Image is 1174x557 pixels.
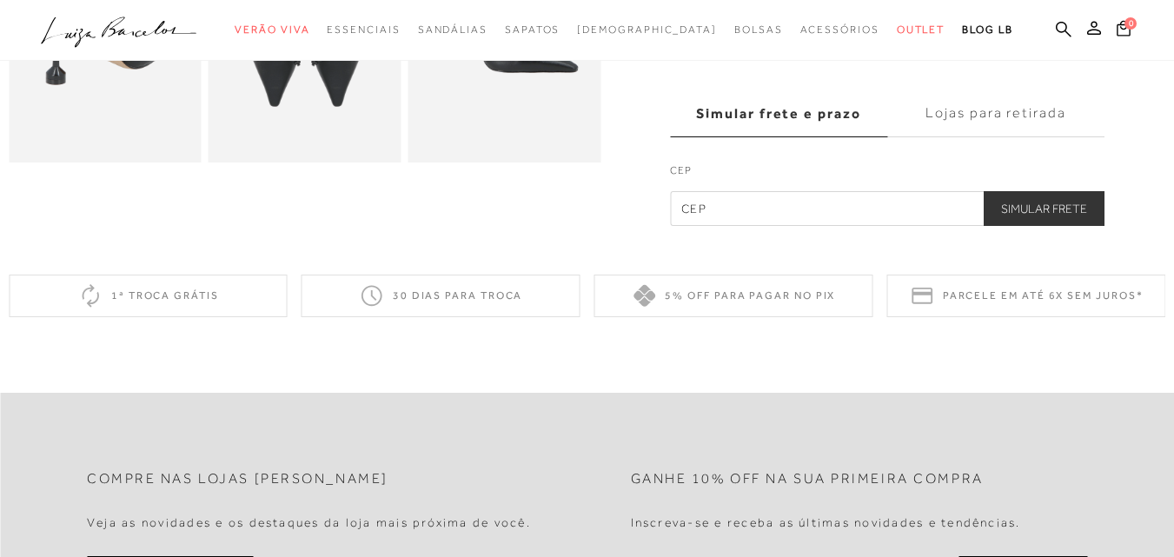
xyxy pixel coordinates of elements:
a: BLOG LB [962,14,1012,46]
span: Verão Viva [235,23,309,36]
span: BLOG LB [962,23,1012,36]
h4: Inscreva-se e receba as últimas novidades e tendências. [631,515,1021,530]
span: Sapatos [505,23,560,36]
label: Lojas para retirada [887,90,1104,137]
h2: Ganhe 10% off na sua primeira compra [631,471,984,487]
span: Outlet [897,23,945,36]
span: 0 [1124,17,1137,30]
input: CEP [670,191,1104,226]
span: Acessórios [800,23,879,36]
a: categoryNavScreenReaderText [505,14,560,46]
button: Simular Frete [984,191,1104,226]
span: Sandálias [418,23,488,36]
span: Bolsas [734,23,783,36]
label: Simular frete e prazo [670,90,887,137]
div: Parcele em até 6x sem juros* [886,275,1165,317]
a: categoryNavScreenReaderText [734,14,783,46]
label: CEP [670,162,1104,187]
a: categoryNavScreenReaderText [327,14,400,46]
div: 5% off para pagar no PIX [594,275,873,317]
h4: Veja as novidades e os destaques da loja mais próxima de você. [87,515,531,530]
span: Essenciais [327,23,400,36]
a: categoryNavScreenReaderText [800,14,879,46]
span: [DEMOGRAPHIC_DATA] [577,23,717,36]
div: 1ª troca grátis [9,275,288,317]
a: categoryNavScreenReaderText [897,14,945,46]
a: categoryNavScreenReaderText [235,14,309,46]
button: 0 [1111,19,1136,43]
h2: Compre nas lojas [PERSON_NAME] [87,471,388,487]
div: 30 dias para troca [302,275,580,317]
a: categoryNavScreenReaderText [418,14,488,46]
a: noSubCategoriesText [577,14,717,46]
